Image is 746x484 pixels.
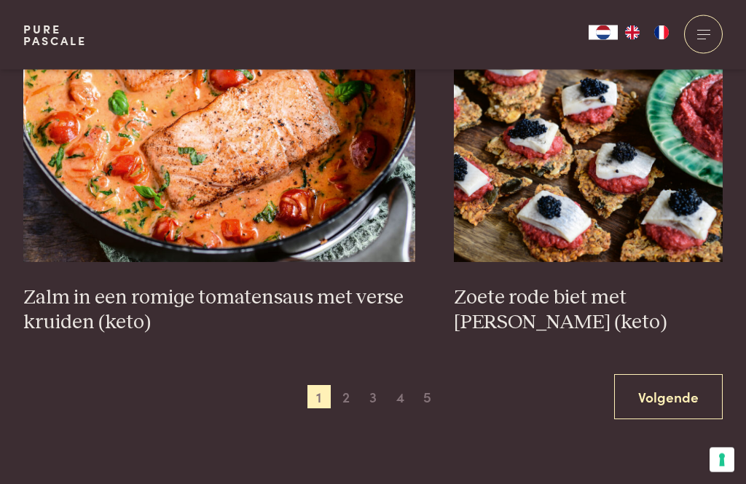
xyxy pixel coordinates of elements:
span: 3 [361,386,385,409]
a: PurePascale [23,23,87,47]
a: EN [618,25,647,40]
span: 4 [388,386,412,409]
ul: Language list [618,25,676,40]
button: Uw voorkeuren voor toestemming voor trackingtechnologieën [710,448,734,472]
span: 5 [415,386,439,409]
span: 2 [334,386,358,409]
div: Language [589,25,618,40]
aside: Language selected: Nederlands [589,25,676,40]
h3: Zalm in een romige tomatensaus met verse kruiden (keto) [23,286,415,336]
h3: Zoete rode biet met [PERSON_NAME] (keto) [454,286,723,336]
a: NL [589,25,618,40]
a: Volgende [614,375,723,421]
a: FR [647,25,676,40]
span: 1 [307,386,331,409]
